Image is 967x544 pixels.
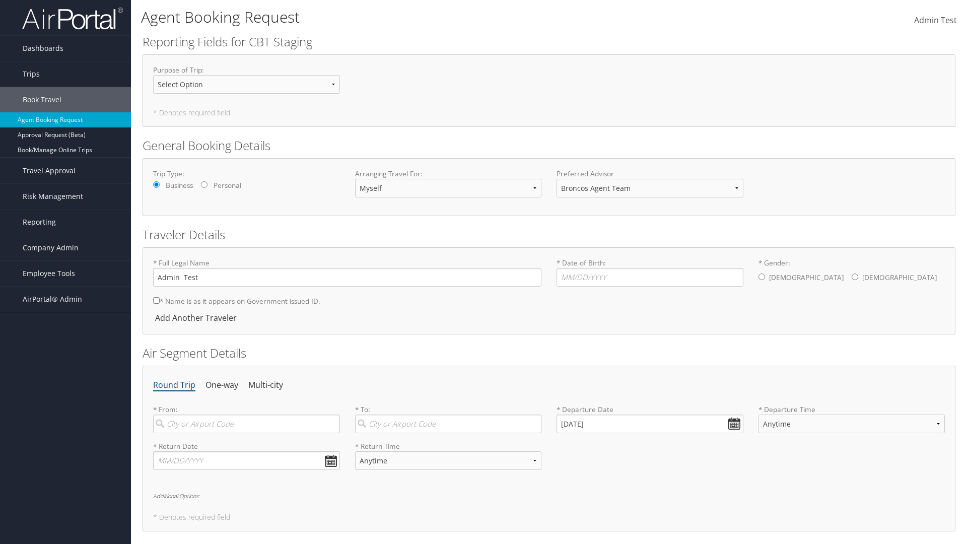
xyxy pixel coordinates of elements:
label: * Name is as it appears on Government issued ID. [153,292,320,310]
label: Purpose of Trip : [153,65,340,102]
li: Multi-city [248,376,283,394]
input: * Full Legal Name [153,268,541,287]
label: * Date of Birth: [557,258,743,287]
span: Risk Management [23,184,83,209]
label: * Return Time [355,441,542,451]
label: * To: [355,404,542,433]
input: MM/DD/YYYY [557,415,743,433]
li: Round Trip [153,376,195,394]
h2: Air Segment Details [143,345,955,362]
label: * Departure Date [557,404,743,415]
span: Dashboards [23,36,63,61]
input: City or Airport Code [153,415,340,433]
label: * Gender: [758,258,945,288]
h2: Reporting Fields for CBT Staging [143,33,955,50]
h2: Traveler Details [143,226,955,243]
label: * Full Legal Name [153,258,541,287]
label: Business [166,180,193,190]
label: * Departure Time [758,404,945,441]
div: Add Another Traveler [153,312,242,324]
span: Employee Tools [23,261,75,286]
span: Admin Test [914,15,957,26]
label: * From: [153,404,340,433]
h6: Additional Options: [153,493,945,499]
label: [DEMOGRAPHIC_DATA] [862,268,937,287]
label: [DEMOGRAPHIC_DATA] [769,268,844,287]
input: City or Airport Code [355,415,542,433]
input: * Name is as it appears on Government issued ID. [153,297,160,304]
label: Personal [214,180,241,190]
label: * Return Date [153,441,340,451]
h2: General Booking Details [143,137,955,154]
h5: * Denotes required field [153,109,945,116]
select: * Departure Time [758,415,945,433]
span: Book Travel [23,87,61,112]
span: Reporting [23,210,56,235]
label: Preferred Advisor [557,169,743,179]
h1: Agent Booking Request [141,7,685,28]
h5: * Denotes required field [153,514,945,521]
input: MM/DD/YYYY [153,451,340,470]
a: Admin Test [914,5,957,36]
input: * Gender:[DEMOGRAPHIC_DATA][DEMOGRAPHIC_DATA] [852,274,858,280]
span: Company Admin [23,235,79,260]
input: * Gender:[DEMOGRAPHIC_DATA][DEMOGRAPHIC_DATA] [758,274,765,280]
span: Travel Approval [23,158,76,183]
li: One-way [205,376,238,394]
label: Arranging Travel For: [355,169,542,179]
span: AirPortal® Admin [23,287,82,312]
label: Trip Type: [153,169,340,179]
img: airportal-logo.png [22,7,123,30]
input: * Date of Birth: [557,268,743,287]
select: Purpose of Trip: [153,75,340,94]
span: Trips [23,61,40,87]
